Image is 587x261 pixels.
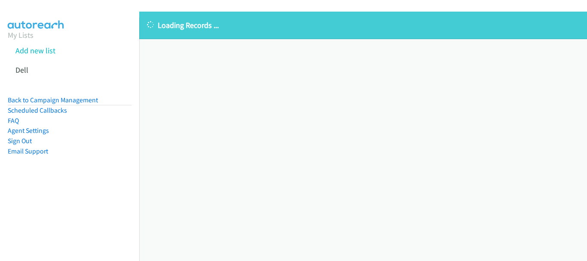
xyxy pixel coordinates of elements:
[15,65,28,75] a: Dell
[8,106,67,114] a: Scheduled Callbacks
[8,30,34,40] a: My Lists
[8,117,19,125] a: FAQ
[8,147,48,155] a: Email Support
[8,96,98,104] a: Back to Campaign Management
[8,137,32,145] a: Sign Out
[147,19,579,31] p: Loading Records ...
[8,126,49,135] a: Agent Settings
[15,46,55,55] a: Add new list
